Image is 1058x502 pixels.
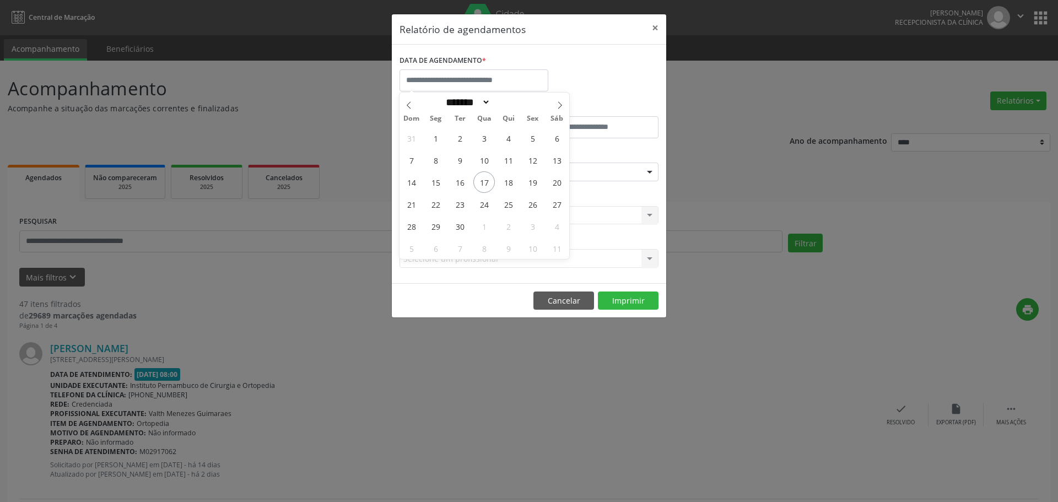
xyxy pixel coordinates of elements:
[521,115,545,122] span: Sex
[473,127,495,149] span: Setembro 3, 2025
[598,292,658,310] button: Imprimir
[400,52,486,69] label: DATA DE AGENDAMENTO
[546,237,568,259] span: Outubro 11, 2025
[425,237,446,259] span: Outubro 6, 2025
[522,215,543,237] span: Outubro 3, 2025
[546,149,568,171] span: Setembro 13, 2025
[425,193,446,215] span: Setembro 22, 2025
[473,237,495,259] span: Outubro 8, 2025
[644,14,666,41] button: Close
[448,115,472,122] span: Ter
[449,237,471,259] span: Outubro 7, 2025
[522,171,543,193] span: Setembro 19, 2025
[498,171,519,193] span: Setembro 18, 2025
[522,193,543,215] span: Setembro 26, 2025
[533,292,594,310] button: Cancelar
[449,127,471,149] span: Setembro 2, 2025
[400,115,424,122] span: Dom
[522,237,543,259] span: Outubro 10, 2025
[498,127,519,149] span: Setembro 4, 2025
[490,96,527,108] input: Year
[442,96,490,108] select: Month
[522,127,543,149] span: Setembro 5, 2025
[425,215,446,237] span: Setembro 29, 2025
[401,149,422,171] span: Setembro 7, 2025
[546,193,568,215] span: Setembro 27, 2025
[522,149,543,171] span: Setembro 12, 2025
[425,127,446,149] span: Setembro 1, 2025
[425,149,446,171] span: Setembro 8, 2025
[449,149,471,171] span: Setembro 9, 2025
[532,99,658,116] label: ATÉ
[546,215,568,237] span: Outubro 4, 2025
[545,115,569,122] span: Sáb
[498,215,519,237] span: Outubro 2, 2025
[546,171,568,193] span: Setembro 20, 2025
[449,171,471,193] span: Setembro 16, 2025
[400,22,526,36] h5: Relatório de agendamentos
[473,149,495,171] span: Setembro 10, 2025
[401,171,422,193] span: Setembro 14, 2025
[449,215,471,237] span: Setembro 30, 2025
[424,115,448,122] span: Seg
[496,115,521,122] span: Qui
[425,171,446,193] span: Setembro 15, 2025
[472,115,496,122] span: Qua
[449,193,471,215] span: Setembro 23, 2025
[401,237,422,259] span: Outubro 5, 2025
[473,171,495,193] span: Setembro 17, 2025
[546,127,568,149] span: Setembro 6, 2025
[401,215,422,237] span: Setembro 28, 2025
[473,193,495,215] span: Setembro 24, 2025
[498,237,519,259] span: Outubro 9, 2025
[498,193,519,215] span: Setembro 25, 2025
[498,149,519,171] span: Setembro 11, 2025
[473,215,495,237] span: Outubro 1, 2025
[401,193,422,215] span: Setembro 21, 2025
[401,127,422,149] span: Agosto 31, 2025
